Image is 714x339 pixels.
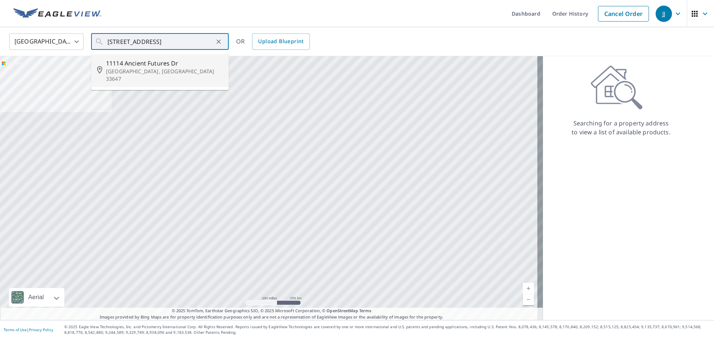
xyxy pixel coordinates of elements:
[523,283,534,294] a: Current Level 5, Zoom In
[258,37,303,46] span: Upload Blueprint
[106,59,223,68] span: 11114 Ancient Futures Dr
[571,119,671,137] p: Searching for a property address to view a list of available products.
[106,68,223,83] p: [GEOGRAPHIC_DATA], [GEOGRAPHIC_DATA] 33647
[327,308,358,313] a: OpenStreetMap
[4,327,27,332] a: Terms of Use
[64,324,710,335] p: © 2025 Eagle View Technologies, Inc. and Pictometry International Corp. All Rights Reserved. Repo...
[9,31,84,52] div: [GEOGRAPHIC_DATA]
[252,33,309,50] a: Upload Blueprint
[523,294,534,305] a: Current Level 5, Zoom Out
[656,6,672,22] div: JJ
[107,31,213,52] input: Search by address or latitude-longitude
[29,327,53,332] a: Privacy Policy
[236,33,310,50] div: OR
[359,308,372,313] a: Terms
[9,288,64,307] div: Aerial
[13,8,101,19] img: EV Logo
[598,6,649,22] a: Cancel Order
[4,327,53,332] p: |
[213,36,224,47] button: Clear
[26,288,46,307] div: Aerial
[172,308,372,314] span: © 2025 TomTom, Earthstar Geographics SIO, © 2025 Microsoft Corporation, ©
